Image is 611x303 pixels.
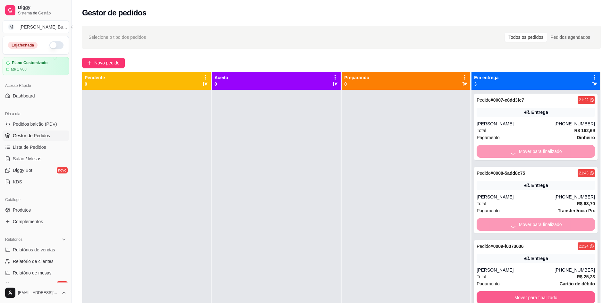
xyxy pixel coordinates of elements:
strong: R$ 25,23 [577,274,595,279]
a: Lista de Pedidos [3,142,69,152]
span: Gestor de Pedidos [13,132,50,139]
p: 3 [474,81,498,87]
p: Aceito [215,74,228,81]
strong: Dinheiro [577,135,595,140]
span: Total [477,273,486,280]
div: [PERSON_NAME] Bu ... [20,24,67,30]
div: Catálogo [3,195,69,205]
button: [EMAIL_ADDRESS][DOMAIN_NAME] [3,285,69,300]
div: Dia a dia [3,109,69,119]
div: 21:22 [579,97,589,103]
span: Diggy Bot [13,167,32,173]
strong: R$ 162,69 [574,128,595,133]
span: Produtos [13,207,31,213]
span: Complementos [13,218,43,225]
span: M [8,24,14,30]
strong: Transferência Pix [558,208,595,213]
p: Preparando [344,74,369,81]
p: Em entrega [474,74,498,81]
button: Select a team [3,21,69,33]
span: Pedidos balcão (PDV) [13,121,57,127]
span: Pedido [477,171,491,176]
span: Pagamento [477,207,500,214]
article: Plano Customizado [12,61,47,65]
div: Loja fechada [8,42,38,49]
span: Salão / Mesas [13,156,41,162]
span: Lista de Pedidos [13,144,46,150]
span: Total [477,127,486,134]
strong: Cartão de débito [560,281,595,286]
span: Selecione o tipo dos pedidos [89,34,146,41]
span: Dashboard [13,93,35,99]
a: KDS [3,177,69,187]
div: Entrega [531,182,548,189]
a: Salão / Mesas [3,154,69,164]
button: Alterar Status [49,41,64,49]
article: até 17/08 [11,67,27,72]
div: [PERSON_NAME] [477,194,555,200]
div: [PHONE_NUMBER] [555,194,595,200]
span: Pedido [477,97,491,103]
span: Pagamento [477,280,500,287]
div: Pedidos agendados [547,33,594,42]
div: 22:24 [579,244,589,249]
h2: Gestor de pedidos [82,8,147,18]
a: Produtos [3,205,69,215]
div: [PHONE_NUMBER] [555,121,595,127]
span: Relatório de mesas [13,270,52,276]
strong: # 0007-e8dd3fc7 [491,97,524,103]
span: Diggy [18,5,66,11]
span: Relatórios de vendas [13,247,55,253]
span: Pagamento [477,134,500,141]
span: Relatórios [5,237,22,242]
a: Relatório de fidelidadenovo [3,279,69,290]
div: Todos os pedidos [505,33,547,42]
button: Pedidos balcão (PDV) [3,119,69,129]
div: Entrega [531,255,548,262]
a: Relatórios de vendas [3,245,69,255]
span: Novo pedido [94,59,120,66]
a: Relatório de mesas [3,268,69,278]
a: Relatório de clientes [3,256,69,266]
p: 0 [85,81,105,87]
div: 21:43 [579,171,589,176]
strong: # 0009-f0373636 [491,244,524,249]
button: Novo pedido [82,58,125,68]
div: [PERSON_NAME] [477,267,555,273]
p: 0 [344,81,369,87]
div: Entrega [531,109,548,115]
a: DiggySistema de Gestão [3,3,69,18]
a: Diggy Botnovo [3,165,69,175]
span: KDS [13,179,22,185]
div: Acesso Rápido [3,80,69,91]
span: [EMAIL_ADDRESS][DOMAIN_NAME] [18,290,59,295]
span: Pedido [477,244,491,249]
a: Complementos [3,216,69,227]
div: [PERSON_NAME] [477,121,555,127]
span: Total [477,200,486,207]
span: Sistema de Gestão [18,11,66,16]
a: Plano Customizadoaté 17/08 [3,57,69,75]
span: plus [87,61,92,65]
a: Dashboard [3,91,69,101]
div: [PHONE_NUMBER] [555,267,595,273]
span: Relatório de fidelidade [13,281,57,288]
span: Relatório de clientes [13,258,54,265]
p: Pendente [85,74,105,81]
p: 0 [215,81,228,87]
strong: R$ 63,70 [577,201,595,206]
strong: # 0008-5add8c75 [491,171,525,176]
a: Gestor de Pedidos [3,130,69,141]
